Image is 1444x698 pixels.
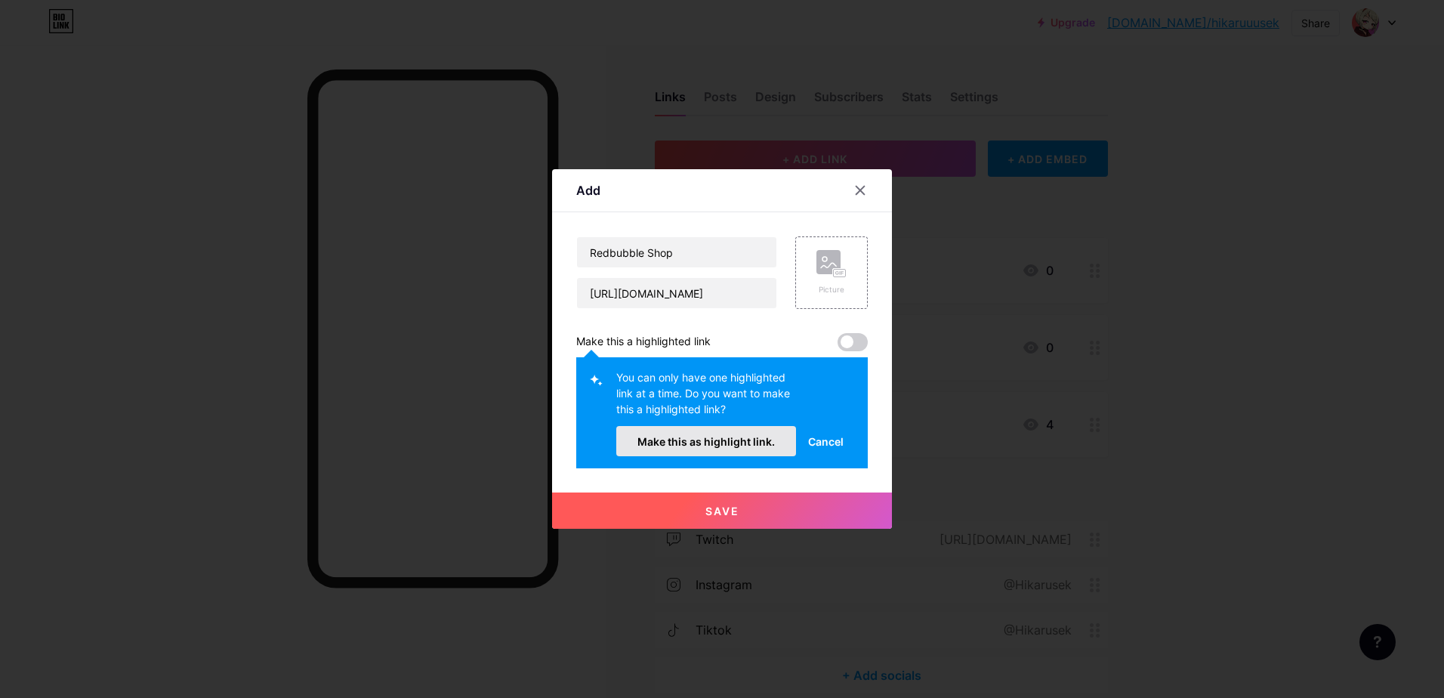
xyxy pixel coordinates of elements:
[576,181,600,199] div: Add
[796,426,856,456] button: Cancel
[576,333,711,351] div: Make this a highlighted link
[616,426,796,456] button: Make this as highlight link.
[577,237,776,267] input: Title
[637,435,775,448] span: Make this as highlight link.
[616,369,796,426] div: You can only have one highlighted link at a time. Do you want to make this a highlighted link?
[816,284,847,295] div: Picture
[705,505,739,517] span: Save
[808,434,844,449] span: Cancel
[577,278,776,308] input: URL
[552,493,892,529] button: Save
